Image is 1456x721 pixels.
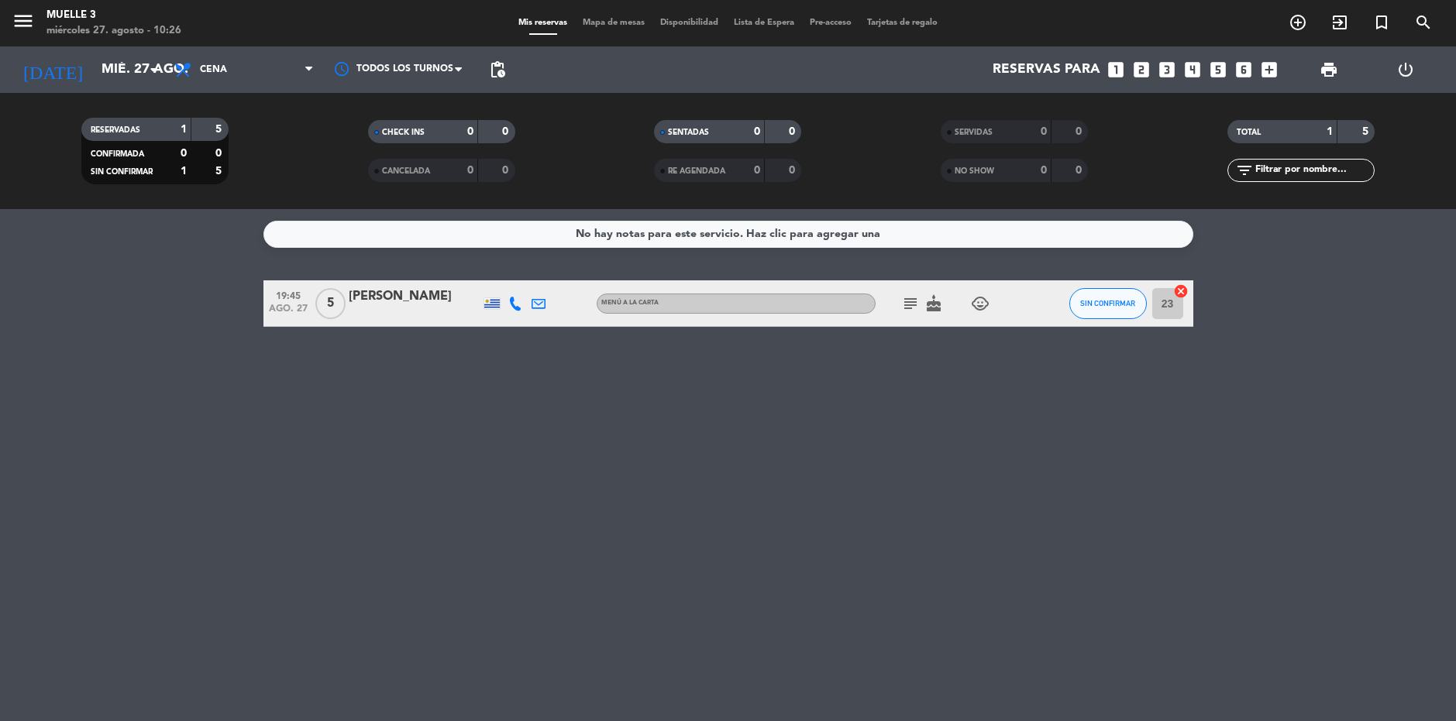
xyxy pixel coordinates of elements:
strong: 0 [181,148,187,159]
span: CHECK INS [382,129,425,136]
span: SIN CONFIRMAR [1080,299,1135,307]
i: exit_to_app [1330,13,1349,32]
strong: 0 [789,165,798,176]
strong: 5 [1362,126,1372,137]
i: [DATE] [12,53,94,87]
span: Tarjetas de regalo [859,19,945,27]
i: looks_3 [1157,60,1177,80]
span: RESERVADAS [91,126,140,134]
i: looks_5 [1208,60,1228,80]
strong: 0 [789,126,798,137]
i: cake [924,294,943,313]
div: miércoles 27. agosto - 10:26 [46,23,181,39]
i: search [1414,13,1433,32]
strong: 5 [215,166,225,177]
strong: 1 [181,124,187,135]
button: SIN CONFIRMAR [1069,288,1147,319]
div: No hay notas para este servicio. Haz clic para agregar una [576,225,880,243]
i: looks_one [1106,60,1126,80]
strong: 1 [1327,126,1333,137]
span: print [1320,60,1338,79]
strong: 0 [215,148,225,159]
strong: 0 [467,126,473,137]
i: add_box [1259,60,1279,80]
span: Reservas para [993,62,1100,77]
span: Mapa de mesas [575,19,652,27]
button: menu [12,9,35,38]
strong: 0 [502,165,511,176]
span: SIN CONFIRMAR [91,168,153,176]
span: Pre-acceso [802,19,859,27]
strong: 0 [1076,165,1085,176]
strong: 0 [467,165,473,176]
strong: 0 [1076,126,1085,137]
strong: 0 [754,165,760,176]
strong: 0 [754,126,760,137]
i: turned_in_not [1372,13,1391,32]
div: [PERSON_NAME] [349,287,480,307]
i: filter_list [1235,161,1254,180]
span: 19:45 [269,286,308,304]
strong: 1 [181,166,187,177]
i: child_care [971,294,990,313]
span: Mis reservas [511,19,575,27]
strong: 0 [1041,126,1047,137]
span: NO SHOW [955,167,994,175]
span: SENTADAS [668,129,709,136]
i: cancel [1173,283,1189,299]
span: Lista de Espera [726,19,802,27]
span: RE AGENDADA [668,167,725,175]
strong: 0 [502,126,511,137]
strong: 0 [1041,165,1047,176]
span: pending_actions [488,60,507,79]
span: Disponibilidad [652,19,726,27]
span: MENÚ A LA CARTA [601,300,659,306]
span: ago. 27 [269,304,308,321]
span: CANCELADA [382,167,430,175]
i: looks_two [1131,60,1151,80]
span: TOTAL [1237,129,1261,136]
i: power_settings_new [1396,60,1415,79]
input: Filtrar por nombre... [1254,162,1374,179]
span: CONFIRMADA [91,150,144,158]
div: Muelle 3 [46,8,181,23]
span: 5 [315,288,346,319]
i: menu [12,9,35,33]
i: add_circle_outline [1289,13,1307,32]
span: Cena [200,64,227,75]
i: looks_4 [1182,60,1203,80]
div: LOG OUT [1367,46,1444,93]
span: SERVIDAS [955,129,993,136]
i: looks_6 [1234,60,1254,80]
i: subject [901,294,920,313]
i: arrow_drop_down [144,60,163,79]
strong: 5 [215,124,225,135]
